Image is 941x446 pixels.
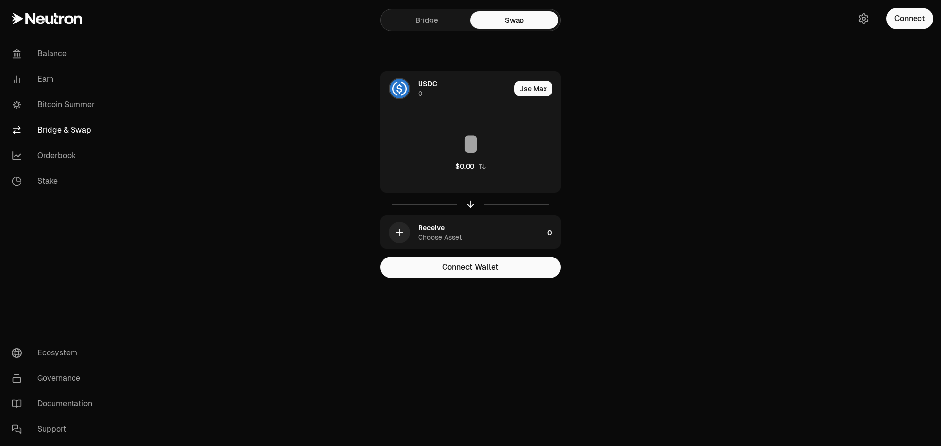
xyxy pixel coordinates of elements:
[390,79,409,98] img: USDC Logo
[4,168,106,194] a: Stake
[470,11,558,29] a: Swap
[4,92,106,117] a: Bitcoin Summer
[381,72,510,105] div: USDC LogoUSDC0
[4,366,106,391] a: Governance
[383,11,470,29] a: Bridge
[418,89,422,98] div: 0
[4,391,106,417] a: Documentation
[418,233,462,242] div: Choose Asset
[547,216,560,249] div: 0
[886,8,933,29] button: Connect
[418,223,445,233] div: Receive
[380,257,561,278] button: Connect Wallet
[4,117,106,143] a: Bridge & Swap
[4,143,106,168] a: Orderbook
[4,41,106,67] a: Balance
[455,162,486,171] button: $0.00
[381,216,560,249] button: ReceiveChoose Asset0
[418,79,437,89] span: USDC
[455,162,474,171] div: $0.00
[4,340,106,366] a: Ecosystem
[514,81,552,96] button: Use Max
[381,216,544,249] div: ReceiveChoose Asset
[4,417,106,442] a: Support
[4,67,106,92] a: Earn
